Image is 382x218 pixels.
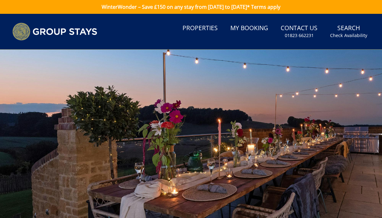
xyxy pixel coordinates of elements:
[180,21,220,35] a: Properties
[228,21,271,35] a: My Booking
[285,32,314,39] small: 01823 662231
[278,21,320,42] a: Contact Us01823 662231
[12,23,97,41] img: Group Stays
[330,32,367,39] small: Check Availability
[328,21,370,42] a: SearchCheck Availability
